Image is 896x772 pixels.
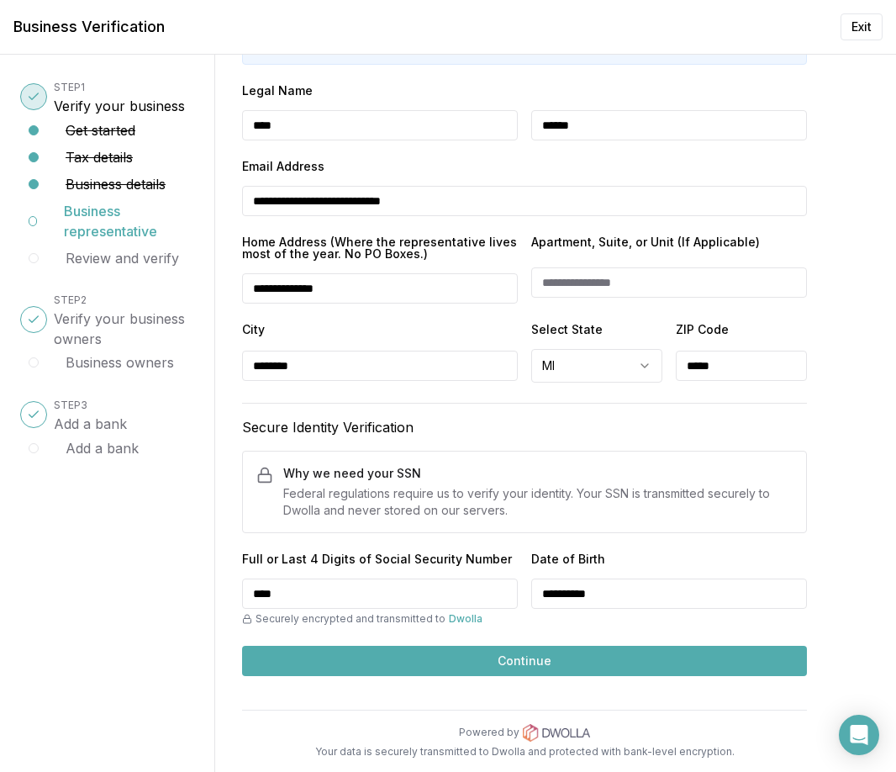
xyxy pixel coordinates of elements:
[54,309,194,349] h3: Verify your business owners
[54,288,194,349] button: STEP2Verify your business owners
[54,293,87,306] span: STEP 2
[66,438,139,458] button: Add a bank
[449,612,482,626] a: Dwolla
[531,236,807,254] label: Apartment, Suite, or Unit (If Applicable)
[242,612,518,626] div: Securely encrypted and transmitted to
[13,15,165,39] h1: Business Verification
[242,236,518,260] label: Home Address (Where the representative lives most of the year. No PO Boxes.)
[64,201,194,241] button: Business representative
[242,745,807,759] p: Your data is securely transmitted to Dwolla and protected with bank-level encryption.
[54,76,185,116] button: STEP1Verify your business
[66,248,179,268] button: Review and verify
[531,553,807,565] label: Date of Birth
[283,485,793,519] p: Federal regulations require us to verify your identity. Your SSN is transmitted securely to Dwoll...
[54,399,87,411] span: STEP 3
[841,13,883,40] button: Exit
[54,394,127,434] button: STEP3Add a bank
[66,147,133,167] button: Tax details
[531,324,662,336] label: Select State
[242,161,807,172] label: Email Address
[283,465,793,482] h4: Why we need your SSN
[676,324,807,337] label: ZIP Code
[242,324,518,337] label: City
[54,96,185,116] h3: Verify your business
[66,352,174,373] button: Business owners
[242,553,518,565] label: Full or Last 4 Digits of Social Security Number
[839,715,879,755] div: Open Intercom Messenger
[54,414,127,434] h3: Add a bank
[523,724,590,742] img: Dwolla
[66,174,166,194] button: Business details
[242,646,807,676] button: Continue
[66,120,135,140] button: Get started
[459,726,519,739] p: Powered by
[54,81,85,93] span: STEP 1
[242,85,807,97] label: Legal Name
[242,417,807,437] h3: Secure Identity Verification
